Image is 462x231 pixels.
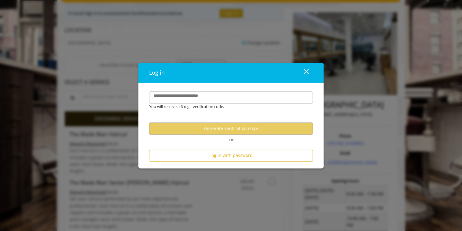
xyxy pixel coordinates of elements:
[226,137,237,143] span: Or
[292,66,313,79] button: close dialog
[149,69,165,76] span: Log in
[145,103,308,110] div: You will receive a 6-digit verification code.
[296,68,309,77] div: close dialog
[149,150,313,162] button: Log in with password
[149,123,313,135] button: Generate verification code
